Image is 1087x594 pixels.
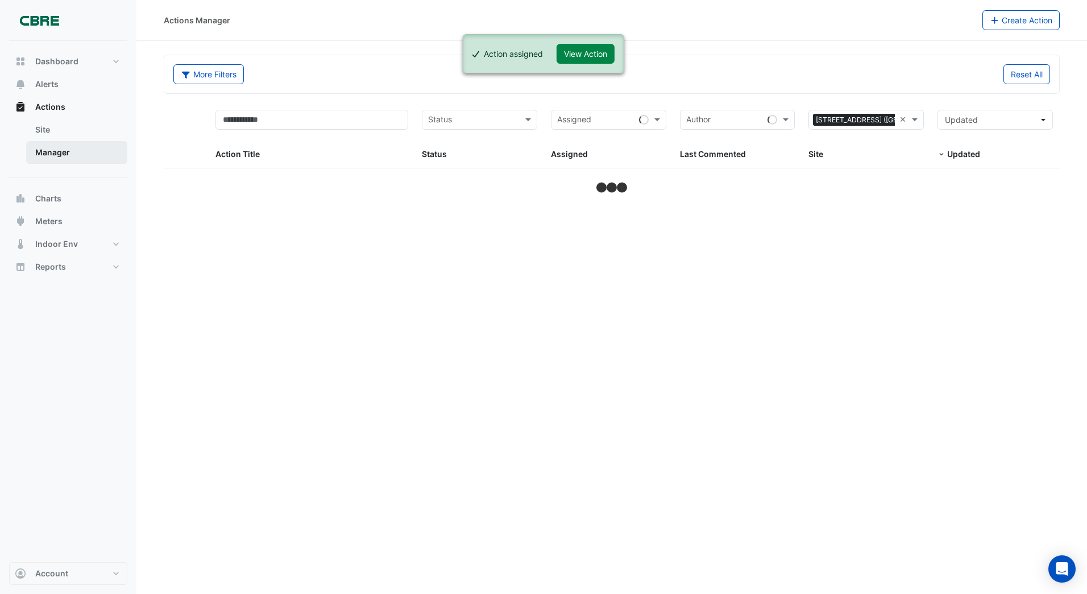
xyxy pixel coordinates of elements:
[14,9,65,32] img: Company Logo
[35,568,68,579] span: Account
[15,79,26,90] app-icon: Alerts
[15,101,26,113] app-icon: Actions
[899,113,909,126] span: Clear
[808,149,823,159] span: Site
[35,238,78,250] span: Indoor Env
[813,114,961,126] span: [STREET_ADDRESS] ([GEOGRAPHIC_DATA])
[15,238,26,250] app-icon: Indoor Env
[1048,555,1076,583] div: Open Intercom Messenger
[9,96,127,118] button: Actions
[982,10,1060,30] button: Create Action
[9,50,127,73] button: Dashboard
[9,210,127,233] button: Meters
[15,193,26,204] app-icon: Charts
[937,110,1053,130] button: Updated
[484,48,543,60] div: Action assigned
[9,233,127,255] button: Indoor Env
[947,149,980,159] span: Updated
[551,149,588,159] span: Assigned
[15,56,26,67] app-icon: Dashboard
[26,141,127,164] a: Manager
[9,255,127,278] button: Reports
[35,101,65,113] span: Actions
[557,44,615,64] button: View Action
[26,118,127,141] a: Site
[35,261,66,273] span: Reports
[215,149,260,159] span: Action Title
[15,261,26,273] app-icon: Reports
[35,216,63,227] span: Meters
[9,562,127,585] button: Account
[9,118,127,168] div: Actions
[680,149,746,159] span: Last Commented
[422,149,447,159] span: Status
[35,56,78,67] span: Dashboard
[9,187,127,210] button: Charts
[173,64,244,84] button: More Filters
[1003,64,1050,84] button: Reset All
[15,216,26,227] app-icon: Meters
[945,115,978,125] span: Updated
[35,193,61,204] span: Charts
[9,73,127,96] button: Alerts
[35,79,59,90] span: Alerts
[164,14,230,26] div: Actions Manager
